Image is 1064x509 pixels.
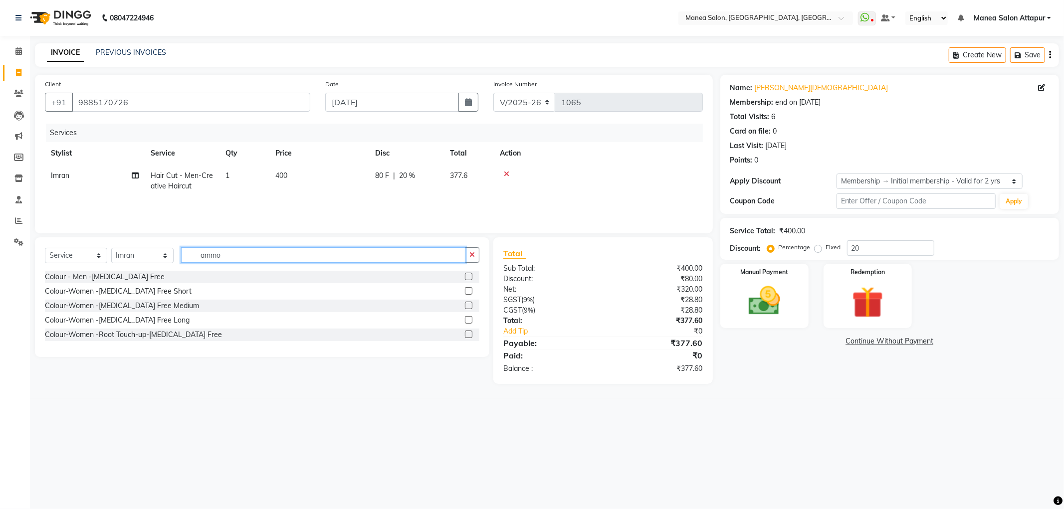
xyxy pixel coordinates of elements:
input: Enter Offer / Coupon Code [837,193,996,209]
div: Colour-Women -[MEDICAL_DATA] Free Short [45,286,192,297]
button: +91 [45,93,73,112]
div: Points: [730,155,753,166]
button: Create New [949,47,1006,63]
a: INVOICE [47,44,84,62]
img: _cash.svg [739,283,790,319]
input: Search by Name/Mobile/Email/Code [72,93,310,112]
div: Coupon Code [730,196,837,206]
div: 0 [773,126,777,137]
button: Apply [1000,194,1028,209]
div: ₹80.00 [603,274,710,284]
div: ₹320.00 [603,284,710,295]
div: ( ) [496,305,603,316]
span: 377.6 [450,171,467,180]
div: 6 [772,112,776,122]
div: Discount: [496,274,603,284]
div: Colour - Men -[MEDICAL_DATA] Free [45,272,165,282]
div: ₹377.60 [603,363,710,374]
div: Total Visits: [730,112,770,122]
span: 9% [524,306,533,314]
div: ₹0 [621,326,710,337]
span: Manea Salon Attapur [974,13,1045,23]
th: Qty [219,142,269,165]
span: | [393,170,395,181]
div: Sub Total: [496,263,603,274]
img: _gift.svg [842,283,893,322]
div: Discount: [730,243,761,254]
div: Apply Discount [730,176,837,186]
div: Colour-Women -Root Touch-up-[MEDICAL_DATA] Free [45,330,222,340]
span: 80 F [375,170,389,181]
label: Client [45,80,61,89]
b: 08047224946 [110,4,154,32]
a: Continue Without Payment [722,336,1057,346]
div: ₹400.00 [780,226,806,236]
span: 1 [225,171,229,180]
a: [PERSON_NAME][DEMOGRAPHIC_DATA] [755,83,888,93]
div: ₹28.80 [603,305,710,316]
span: 400 [275,171,287,180]
div: Name: [730,83,753,93]
div: [DATE] [766,141,787,151]
label: Invoice Number [493,80,537,89]
div: ₹400.00 [603,263,710,274]
div: end on [DATE] [776,97,821,108]
span: Total [503,248,526,259]
label: Manual Payment [740,268,788,277]
div: Net: [496,284,603,295]
span: 20 % [399,170,415,181]
label: Redemption [851,268,885,277]
label: Fixed [826,243,841,252]
div: Service Total: [730,226,776,236]
div: ( ) [496,295,603,305]
a: Add Tip [496,326,621,337]
th: Stylist [45,142,145,165]
span: CGST [503,306,522,315]
span: SGST [503,295,521,304]
span: Hair Cut - Men-Creative Haircut [151,171,213,190]
label: Percentage [779,243,811,252]
img: logo [25,4,94,32]
div: Colour-Women -[MEDICAL_DATA] Free Long [45,315,190,326]
label: Date [325,80,339,89]
div: Services [46,124,710,142]
div: Paid: [496,349,603,361]
div: ₹377.60 [603,337,710,349]
div: Card on file: [730,126,771,137]
div: Colour-Women -[MEDICAL_DATA] Free Medium [45,301,199,311]
th: Service [145,142,219,165]
span: Imran [51,171,69,180]
div: Membership: [730,97,774,108]
button: Save [1010,47,1045,63]
div: Payable: [496,337,603,349]
th: Total [444,142,494,165]
span: 9% [523,296,533,304]
a: PREVIOUS INVOICES [96,48,166,57]
input: Search or Scan [181,247,465,263]
div: 0 [755,155,759,166]
div: ₹0 [603,349,710,361]
div: Last Visit: [730,141,764,151]
div: Balance : [496,363,603,374]
div: ₹377.60 [603,316,710,326]
div: Total: [496,316,603,326]
th: Action [494,142,703,165]
th: Disc [369,142,444,165]
div: ₹28.80 [603,295,710,305]
th: Price [269,142,369,165]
